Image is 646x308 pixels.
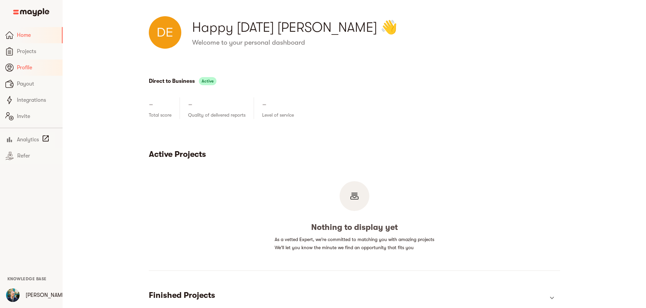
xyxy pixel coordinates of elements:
[2,284,24,306] button: User Menu
[262,111,294,119] p: Level of service
[17,47,57,55] span: Projects
[149,76,195,86] button: Direct to Business
[149,149,560,160] h5: Active Projects
[17,31,56,39] span: Home
[26,291,67,299] p: [PERSON_NAME]
[262,97,267,111] h4: -
[149,16,181,49] img: David Eicher
[17,96,57,104] span: Integrations
[612,276,646,308] iframe: Chat Widget
[17,80,57,88] span: Payout
[544,290,560,306] button: show more
[7,277,47,281] span: Knowledge Base
[188,111,246,119] p: Quality of delivered reports
[17,152,57,160] span: Refer
[192,18,560,37] h3: Happy [DATE] [PERSON_NAME] 👋
[6,288,20,302] img: YZZgCb1fS5ussBl3eJIV
[149,97,153,111] h4: -
[17,136,39,144] span: Analytics
[311,222,398,233] h5: Nothing to display yet
[275,237,434,250] span: As a vetted Expert, we're committed to matching you with amazing projects We'll let you know the ...
[13,8,49,16] img: Main logo
[192,38,560,47] h6: Welcome to your personal dashboard
[199,77,216,85] span: Active
[17,112,57,120] span: Invite
[149,111,171,119] p: Total score
[17,64,57,72] span: Profile
[149,290,544,301] h5: Finished Projects
[188,97,192,111] h4: -
[7,276,47,281] a: Knowledge Base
